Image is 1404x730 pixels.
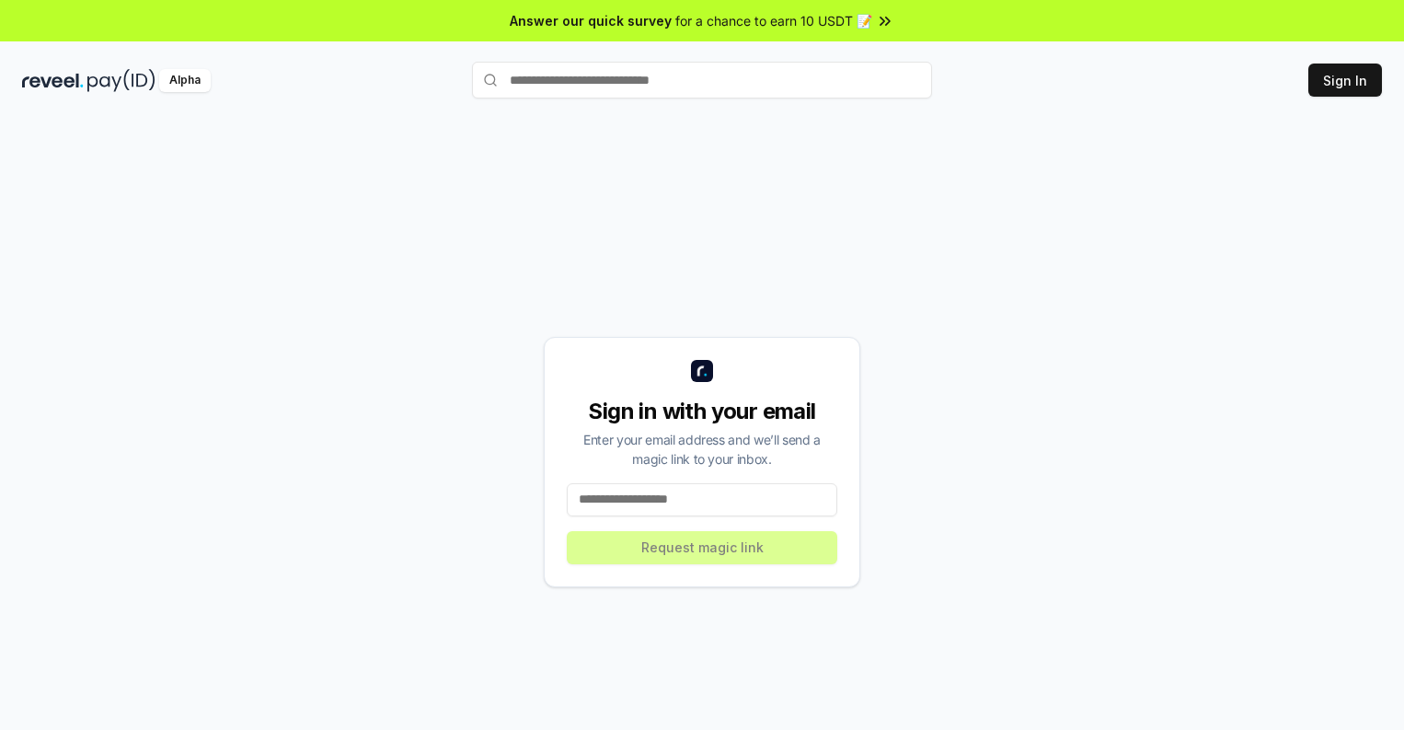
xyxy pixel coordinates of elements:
[567,397,837,426] div: Sign in with your email
[675,11,872,30] span: for a chance to earn 10 USDT 📝
[691,360,713,382] img: logo_small
[1308,64,1382,97] button: Sign In
[22,69,84,92] img: reveel_dark
[510,11,672,30] span: Answer our quick survey
[87,69,155,92] img: pay_id
[159,69,211,92] div: Alpha
[567,430,837,469] div: Enter your email address and we’ll send a magic link to your inbox.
